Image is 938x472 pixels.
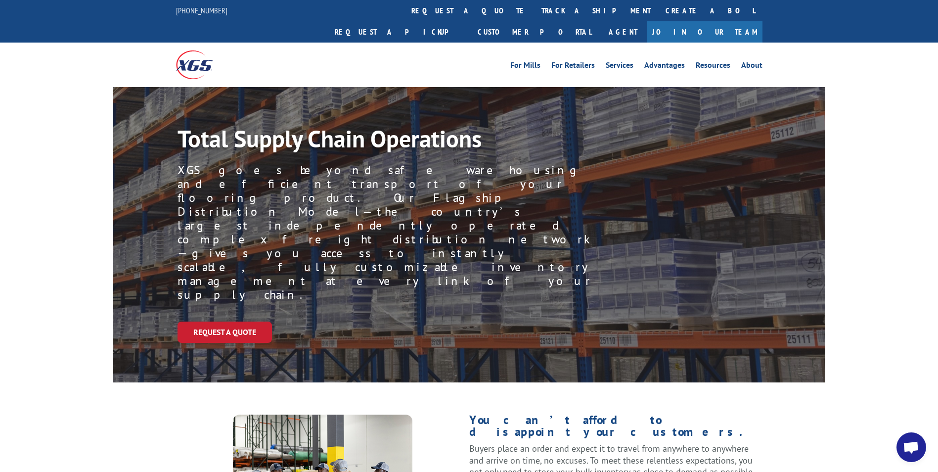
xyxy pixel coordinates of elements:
p: XGS goes beyond safe warehousing and efficient transport of your flooring product. Our Flagship D... [178,163,592,302]
a: For Retailers [551,61,595,72]
h1: You can’t afford to disappoint your customers. [469,414,762,443]
a: Join Our Team [647,21,762,43]
a: Agent [599,21,647,43]
a: For Mills [510,61,540,72]
div: Open chat [896,432,926,462]
h1: Total Supply Chain Operations [178,127,578,155]
a: Services [606,61,633,72]
a: Resources [696,61,730,72]
a: About [741,61,762,72]
a: Request a Quote [178,322,272,343]
a: Customer Portal [470,21,599,43]
a: Request a pickup [327,21,470,43]
a: Advantages [644,61,685,72]
a: [PHONE_NUMBER] [176,5,227,15]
